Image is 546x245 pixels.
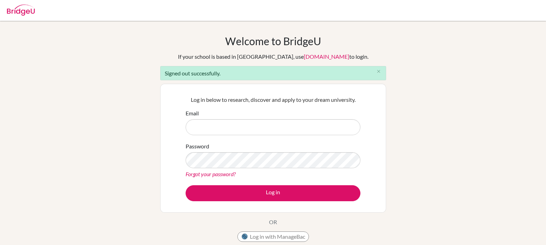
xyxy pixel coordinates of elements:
h1: Welcome to BridgeU [225,35,321,47]
div: Signed out successfully. [160,66,386,80]
a: Forgot your password? [186,171,236,177]
a: [DOMAIN_NAME] [304,53,349,60]
p: OR [269,218,277,226]
img: Bridge-U [7,5,35,16]
i: close [376,69,381,74]
button: Log in [186,185,360,201]
p: Log in below to research, discover and apply to your dream university. [186,96,360,104]
label: Password [186,142,209,150]
button: Close [372,66,386,77]
div: If your school is based in [GEOGRAPHIC_DATA], use to login. [178,52,368,61]
button: Log in with ManageBac [237,231,309,242]
label: Email [186,109,199,117]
